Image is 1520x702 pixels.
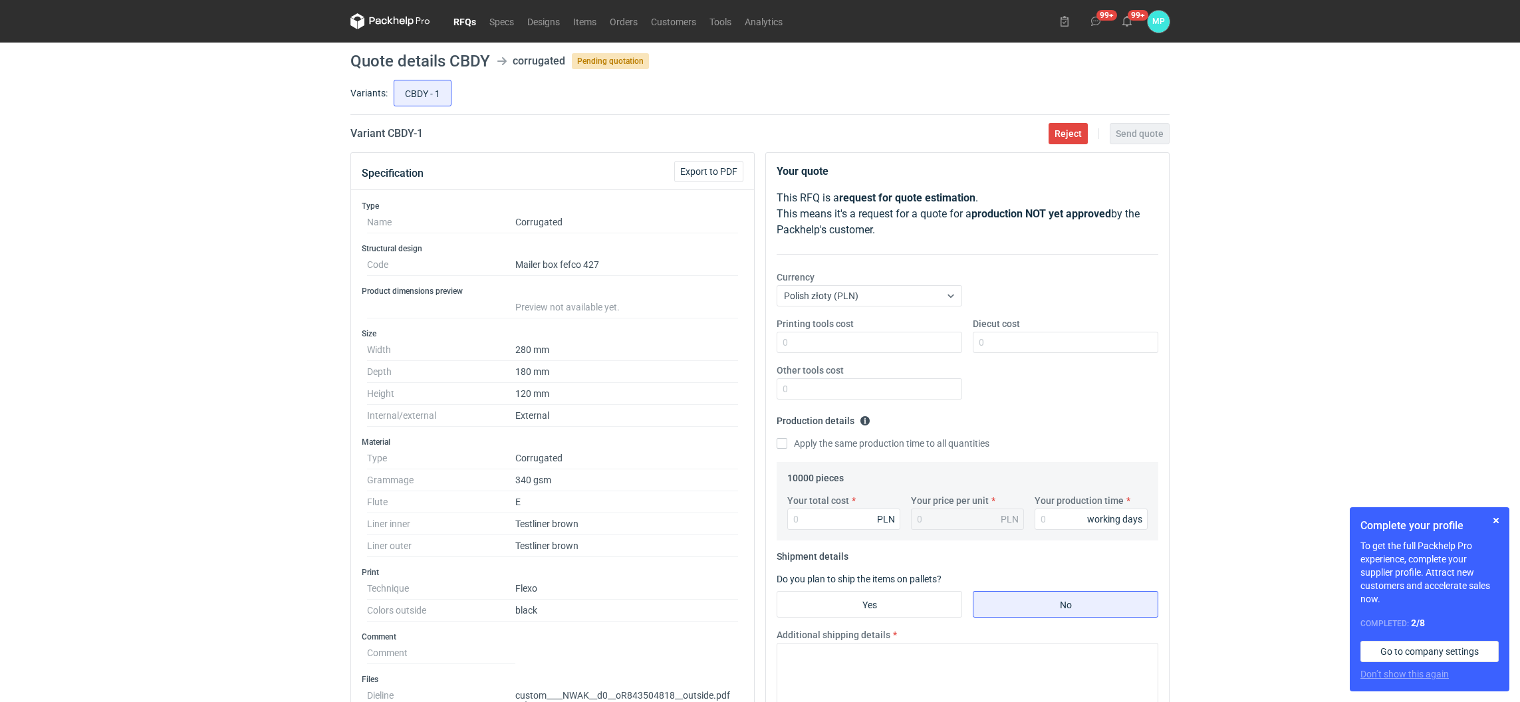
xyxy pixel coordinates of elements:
[1049,123,1088,144] button: Reject
[680,167,737,176] span: Export to PDF
[784,291,858,301] span: Polish złoty (PLN)
[1488,513,1504,528] button: Skip for now
[367,361,515,383] dt: Depth
[515,535,738,557] dd: Testliner brown
[777,628,890,642] label: Additional shipping details
[1148,11,1170,33] button: MP
[515,383,738,405] dd: 120 mm
[367,600,515,622] dt: Colors outside
[367,383,515,405] dt: Height
[1360,641,1499,662] a: Go to company settings
[350,86,388,100] label: Variants:
[787,494,849,507] label: Your total cost
[350,126,423,142] h2: Variant CBDY - 1
[1360,539,1499,606] p: To get the full Packhelp Pro experience, complete your supplier profile. Attract new customers an...
[1085,11,1106,32] button: 99+
[777,364,844,377] label: Other tools cost
[973,332,1158,353] input: 0
[515,302,620,312] span: Preview not available yet.
[515,211,738,233] dd: Corrugated
[567,13,603,29] a: Items
[515,513,738,535] dd: Testliner brown
[787,509,900,530] input: 0
[572,53,649,69] span: Pending quotation
[787,467,844,483] legend: 10000 pieces
[367,254,515,276] dt: Code
[911,494,989,507] label: Your price per unit
[367,513,515,535] dt: Liner inner
[350,13,430,29] svg: Packhelp Pro
[367,339,515,361] dt: Width
[362,437,743,447] h3: Material
[777,271,815,284] label: Currency
[515,578,738,600] dd: Flexo
[1116,129,1164,138] span: Send quote
[1360,616,1499,630] div: Completed:
[521,13,567,29] a: Designs
[362,567,743,578] h3: Print
[1055,129,1082,138] span: Reject
[367,642,515,664] dt: Comment
[777,437,989,450] label: Apply the same production time to all quantities
[777,332,962,353] input: 0
[603,13,644,29] a: Orders
[1148,11,1170,33] div: Martyna Paroń
[777,190,1158,238] p: This RFQ is a . This means it's a request for a quote for a by the Packhelp's customer.
[483,13,521,29] a: Specs
[515,405,738,427] dd: External
[362,674,743,685] h3: Files
[367,535,515,557] dt: Liner outer
[1001,513,1019,526] div: PLN
[1110,123,1170,144] button: Send quote
[703,13,738,29] a: Tools
[515,361,738,383] dd: 180 mm
[777,378,962,400] input: 0
[1035,509,1148,530] input: 0
[839,191,975,204] strong: request for quote estimation
[777,574,942,584] label: Do you plan to ship the items on pallets?
[362,201,743,211] h3: Type
[973,317,1020,330] label: Diecut cost
[515,600,738,622] dd: black
[1411,618,1425,628] strong: 2 / 8
[777,410,870,426] legend: Production details
[362,632,743,642] h3: Comment
[1087,513,1142,526] div: working days
[515,491,738,513] dd: E
[350,53,490,69] h1: Quote details CBDY
[644,13,703,29] a: Customers
[674,161,743,182] button: Export to PDF
[367,447,515,469] dt: Type
[1116,11,1138,32] button: 99+
[394,80,451,106] label: CBDY - 1
[362,286,743,296] h3: Product dimensions preview
[738,13,789,29] a: Analytics
[777,546,848,562] legend: Shipment details
[367,578,515,600] dt: Technique
[1360,518,1499,534] h1: Complete your profile
[971,207,1111,220] strong: production NOT yet approved
[515,254,738,276] dd: Mailer box fefco 427
[367,491,515,513] dt: Flute
[515,447,738,469] dd: Corrugated
[1360,667,1449,681] button: Don’t show this again
[367,405,515,427] dt: Internal/external
[1035,494,1124,507] label: Your production time
[877,513,895,526] div: PLN
[367,211,515,233] dt: Name
[973,591,1158,618] label: No
[362,158,424,189] button: Specification
[447,13,483,29] a: RFQs
[777,317,854,330] label: Printing tools cost
[777,165,828,177] strong: Your quote
[362,243,743,254] h3: Structural design
[777,591,962,618] label: Yes
[515,469,738,491] dd: 340 gsm
[515,339,738,361] dd: 280 mm
[367,469,515,491] dt: Grammage
[362,328,743,339] h3: Size
[513,53,565,69] div: corrugated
